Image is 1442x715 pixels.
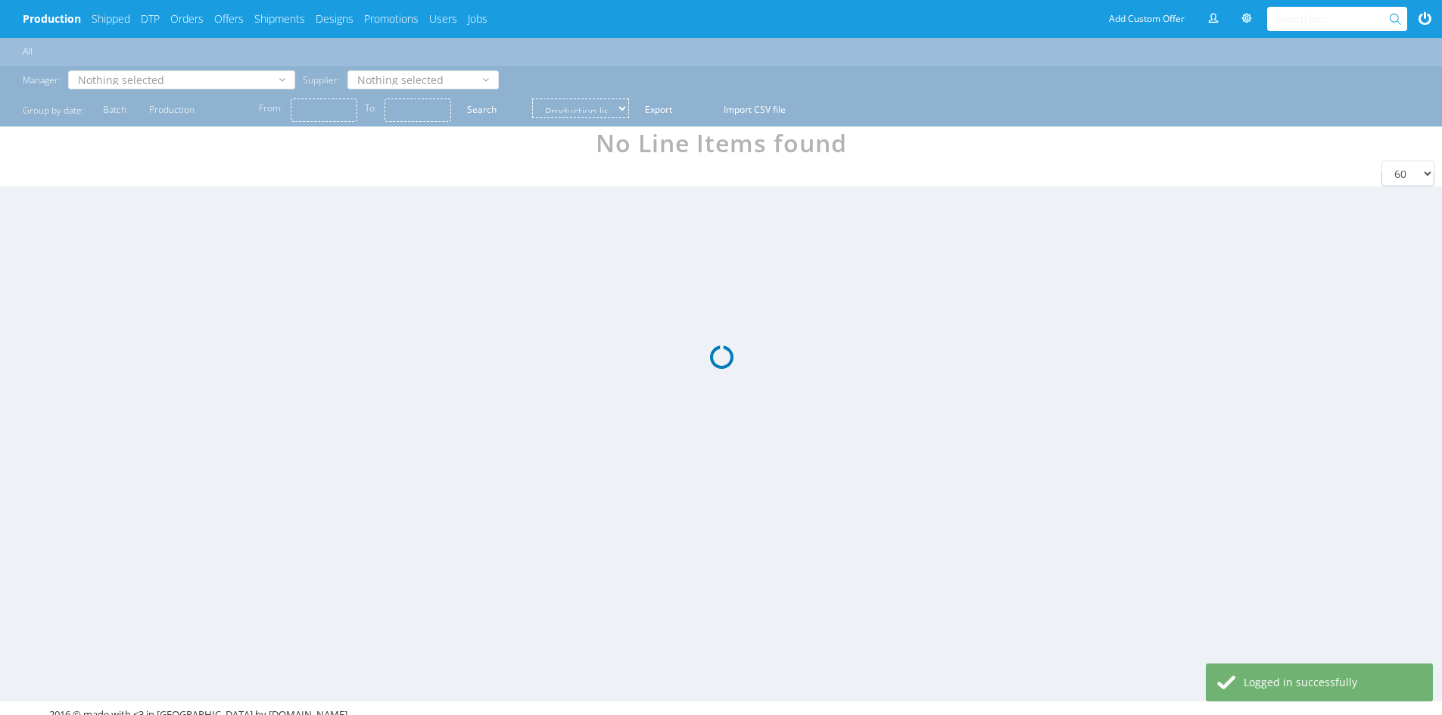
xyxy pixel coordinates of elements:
[170,11,204,27] a: Orders
[1101,7,1193,31] a: Add Custom Offer
[141,11,160,27] a: DTP
[316,11,353,27] a: Designs
[468,11,487,27] a: Jobs
[92,11,130,27] a: Shipped
[364,11,419,27] a: Promotions
[214,11,244,27] a: Offers
[1276,7,1392,31] input: Search for...
[254,11,305,27] a: Shipments
[1244,675,1422,690] div: Logged in successfully
[429,11,457,27] a: Users
[23,11,81,27] a: Production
